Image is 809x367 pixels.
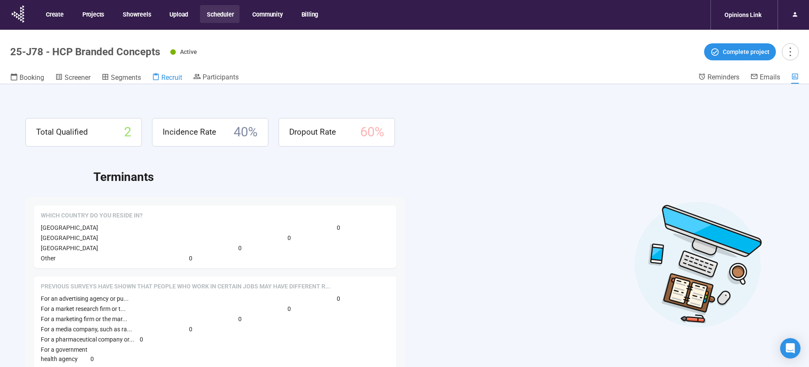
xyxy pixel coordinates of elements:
span: Reminders [708,73,739,81]
span: Complete project [723,47,770,56]
span: more [784,46,796,57]
span: Emails [760,73,780,81]
a: Booking [10,73,44,84]
span: 2 [124,122,131,143]
button: Community [245,5,288,23]
a: Reminders [698,73,739,83]
span: For a government health agency [41,346,87,362]
h1: 25-J78 - HCP Branded Concepts [10,46,160,58]
button: more [782,43,799,60]
span: 0 [337,294,340,303]
span: 0 [90,354,94,364]
span: [GEOGRAPHIC_DATA] [41,224,98,231]
span: For a pharmaceutical company or... [41,336,134,343]
span: For an advertising agency or pu... [41,295,129,302]
a: Segments [101,73,141,84]
span: 0 [238,314,242,324]
button: Complete project [704,43,776,60]
div: Open Intercom Messenger [780,338,801,359]
a: Recruit [152,73,182,84]
span: Booking [20,73,44,82]
span: For a marketing firm or the mar... [41,316,127,322]
span: Dropout Rate [289,126,336,138]
div: Opinions Link [719,7,767,23]
h2: Terminants [93,168,784,186]
button: Scheduler [200,5,240,23]
span: 0 [189,254,192,263]
span: Incidence Rate [163,126,216,138]
button: Upload [163,5,194,23]
span: Which country do you reside in? [41,212,143,220]
a: Screener [55,73,90,84]
span: For a media company, such as ra... [41,326,132,333]
span: 0 [140,335,143,344]
span: [GEOGRAPHIC_DATA] [41,245,98,251]
img: Desktop work notes [634,200,762,328]
button: Showreels [116,5,157,23]
span: Participants [203,73,239,81]
span: [GEOGRAPHIC_DATA] [41,234,98,241]
span: 0 [288,304,291,313]
span: Total Qualified [36,126,88,138]
span: 0 [288,233,291,243]
a: Emails [750,73,780,83]
span: 60 % [360,122,384,143]
button: Billing [295,5,324,23]
span: Segments [111,73,141,82]
button: Create [39,5,70,23]
span: 0 [238,243,242,253]
span: 40 % [234,122,258,143]
span: For a market research firm or t... [41,305,126,312]
a: Participants [193,73,239,83]
span: Other [41,255,56,262]
span: Screener [65,73,90,82]
button: Projects [76,5,110,23]
span: 0 [189,325,192,334]
span: 0 [337,223,340,232]
span: Recruit [161,73,182,82]
span: Active [180,48,197,55]
span: Previous surveys have shown that people who work in certain jobs may have different reactions and... [41,282,330,291]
